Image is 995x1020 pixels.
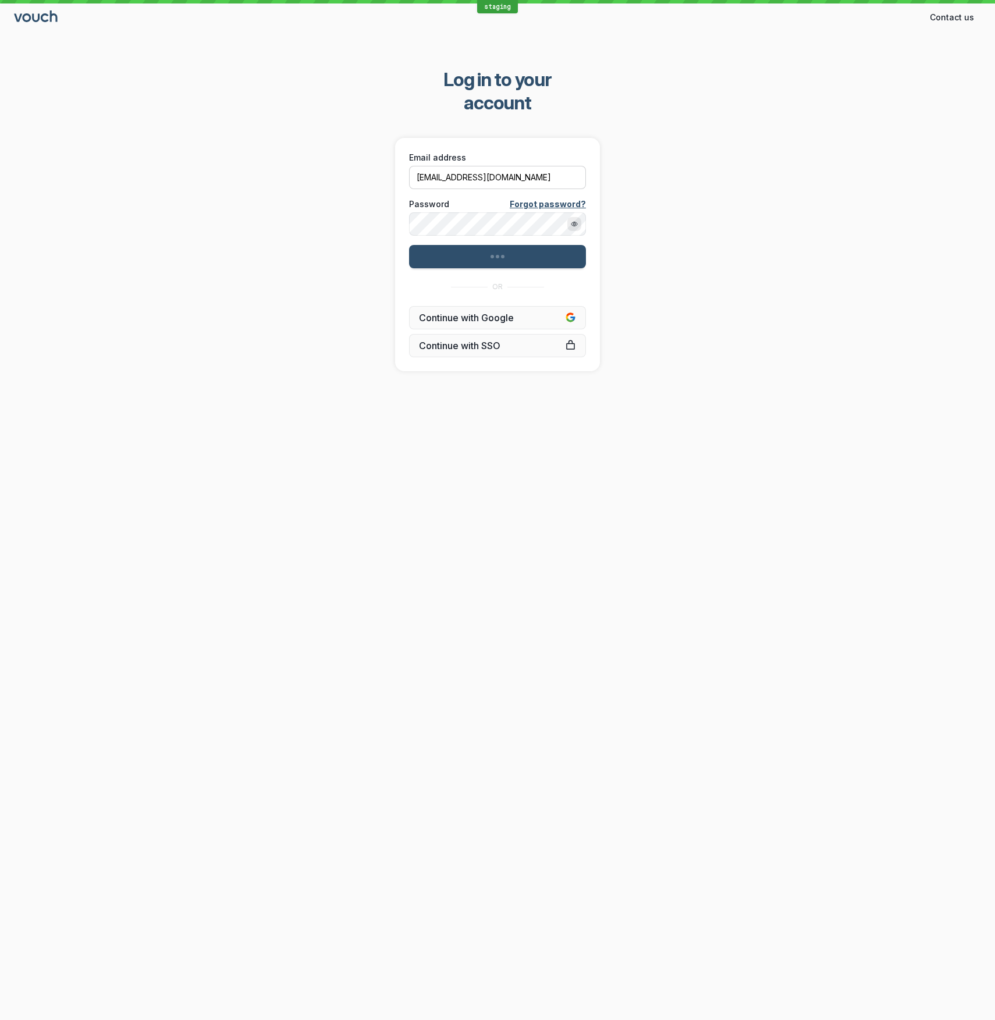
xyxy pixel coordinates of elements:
[409,334,586,357] a: Continue with SSO
[409,306,586,329] button: Continue with Google
[930,12,974,23] span: Contact us
[409,152,466,164] span: Email address
[411,68,585,115] span: Log in to your account
[567,217,581,231] button: Show password
[14,13,59,23] a: Go to sign in
[923,8,981,27] button: Contact us
[419,340,576,351] span: Continue with SSO
[409,198,449,210] span: Password
[510,198,586,210] a: Forgot password?
[492,282,503,292] span: OR
[419,312,576,324] span: Continue with Google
